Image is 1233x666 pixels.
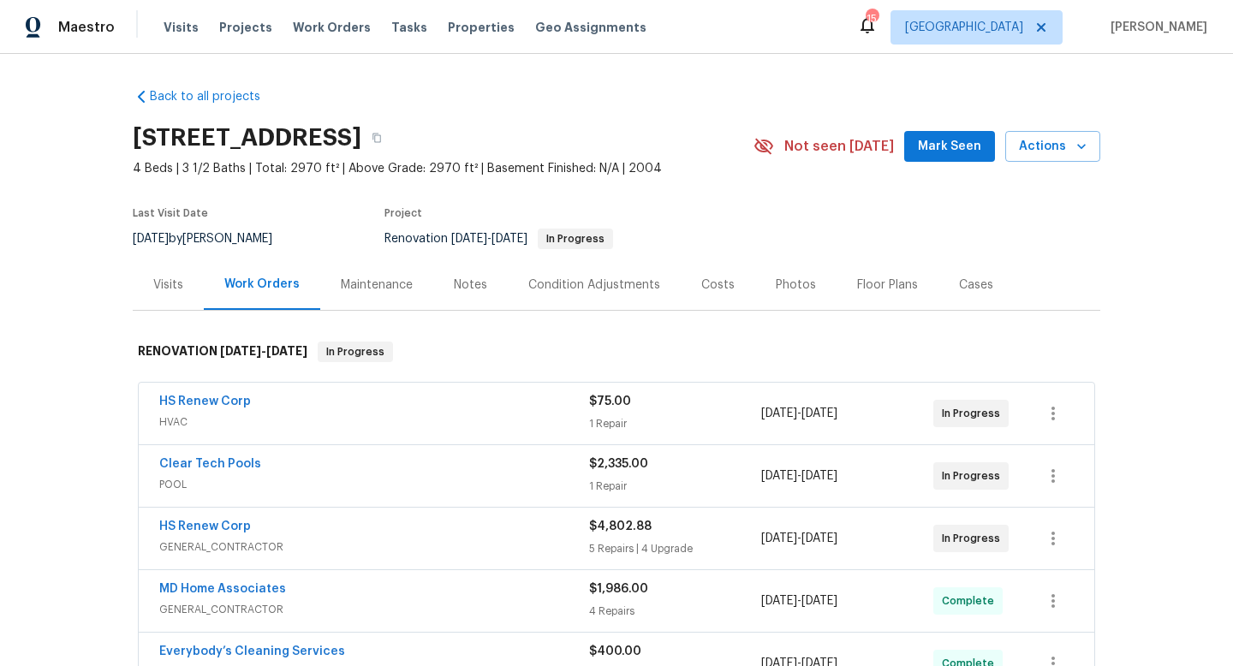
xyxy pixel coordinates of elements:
span: Projects [219,19,272,36]
span: [DATE] [266,345,307,357]
span: HVAC [159,413,589,431]
span: - [761,467,837,485]
span: [DATE] [761,595,797,607]
span: GENERAL_CONTRACTOR [159,601,589,618]
span: Visits [164,19,199,36]
span: In Progress [942,530,1007,547]
h6: RENOVATION [138,342,307,362]
span: Maestro [58,19,115,36]
span: [DATE] [220,345,261,357]
div: Floor Plans [857,277,918,294]
div: 15 [866,10,878,27]
div: Work Orders [224,276,300,293]
span: $4,802.88 [589,520,652,532]
span: - [220,345,307,357]
span: In Progress [942,467,1007,485]
div: Maintenance [341,277,413,294]
span: Not seen [DATE] [784,138,894,155]
div: Cases [959,277,993,294]
div: Condition Adjustments [528,277,660,294]
span: [DATE] [801,595,837,607]
a: MD Home Associates [159,583,286,595]
span: [DATE] [451,233,487,245]
span: Tasks [391,21,427,33]
div: Costs [701,277,735,294]
div: 5 Repairs | 4 Upgrade [589,540,761,557]
span: Work Orders [293,19,371,36]
a: Back to all projects [133,88,297,105]
div: 4 Repairs [589,603,761,620]
button: Actions [1005,131,1100,163]
a: HS Renew Corp [159,520,251,532]
span: [DATE] [761,532,797,544]
span: - [761,592,837,610]
span: [DATE] [801,407,837,419]
span: Mark Seen [918,136,981,158]
button: Copy Address [361,122,392,153]
span: In Progress [539,234,611,244]
span: In Progress [942,405,1007,422]
span: POOL [159,476,589,493]
span: $2,335.00 [589,458,648,470]
span: Properties [448,19,515,36]
span: [DATE] [491,233,527,245]
span: Renovation [384,233,613,245]
span: Complete [942,592,1001,610]
span: - [761,530,837,547]
a: Clear Tech Pools [159,458,261,470]
div: Photos [776,277,816,294]
span: GENERAL_CONTRACTOR [159,538,589,556]
span: $400.00 [589,645,641,657]
a: Everybody’s Cleaning Services [159,645,345,657]
a: HS Renew Corp [159,395,251,407]
span: [DATE] [133,233,169,245]
div: RENOVATION [DATE]-[DATE]In Progress [133,324,1100,379]
span: $75.00 [589,395,631,407]
div: Visits [153,277,183,294]
span: [DATE] [761,407,797,419]
span: [PERSON_NAME] [1104,19,1207,36]
span: - [451,233,527,245]
span: [DATE] [801,532,837,544]
span: Geo Assignments [535,19,646,36]
button: Mark Seen [904,131,995,163]
span: [DATE] [801,470,837,482]
span: Project [384,208,422,218]
span: [GEOGRAPHIC_DATA] [905,19,1023,36]
span: Last Visit Date [133,208,208,218]
div: 1 Repair [589,415,761,432]
div: 1 Repair [589,478,761,495]
span: [DATE] [761,470,797,482]
span: In Progress [319,343,391,360]
div: Notes [454,277,487,294]
span: Actions [1019,136,1087,158]
span: - [761,405,837,422]
span: $1,986.00 [589,583,648,595]
h2: [STREET_ADDRESS] [133,129,361,146]
span: 4 Beds | 3 1/2 Baths | Total: 2970 ft² | Above Grade: 2970 ft² | Basement Finished: N/A | 2004 [133,160,753,177]
div: by [PERSON_NAME] [133,229,293,249]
